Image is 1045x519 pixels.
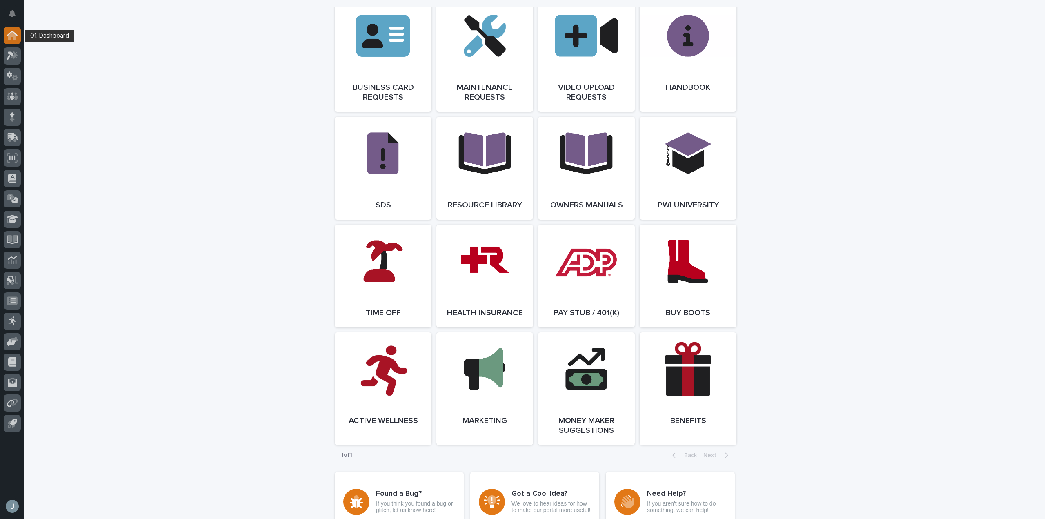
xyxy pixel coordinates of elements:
[666,452,700,459] button: Back
[700,452,735,459] button: Next
[538,332,635,445] a: Money Maker Suggestions
[640,225,736,327] a: Buy Boots
[335,445,359,465] p: 1 of 1
[703,452,721,458] span: Next
[511,490,591,499] h3: Got a Cool Idea?
[538,225,635,327] a: Pay Stub / 401(k)
[436,225,533,327] a: Health Insurance
[538,117,635,220] a: Owners Manuals
[335,225,431,327] a: Time Off
[335,117,431,220] a: SDS
[436,332,533,445] a: Marketing
[4,5,21,22] button: Notifications
[4,498,21,515] button: users-avatar
[376,500,455,514] p: If you think you found a bug or glitch, let us know here!
[376,490,455,499] h3: Found a Bug?
[679,452,697,458] span: Back
[647,500,726,514] p: If you aren't sure how to do something, we can help!
[640,117,736,220] a: PWI University
[10,10,21,23] div: Notifications
[640,332,736,445] a: Benefits
[511,500,591,514] p: We love to hear ideas for how to make our portal more useful!
[335,332,431,445] a: Active Wellness
[436,117,533,220] a: Resource Library
[647,490,726,499] h3: Need Help?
